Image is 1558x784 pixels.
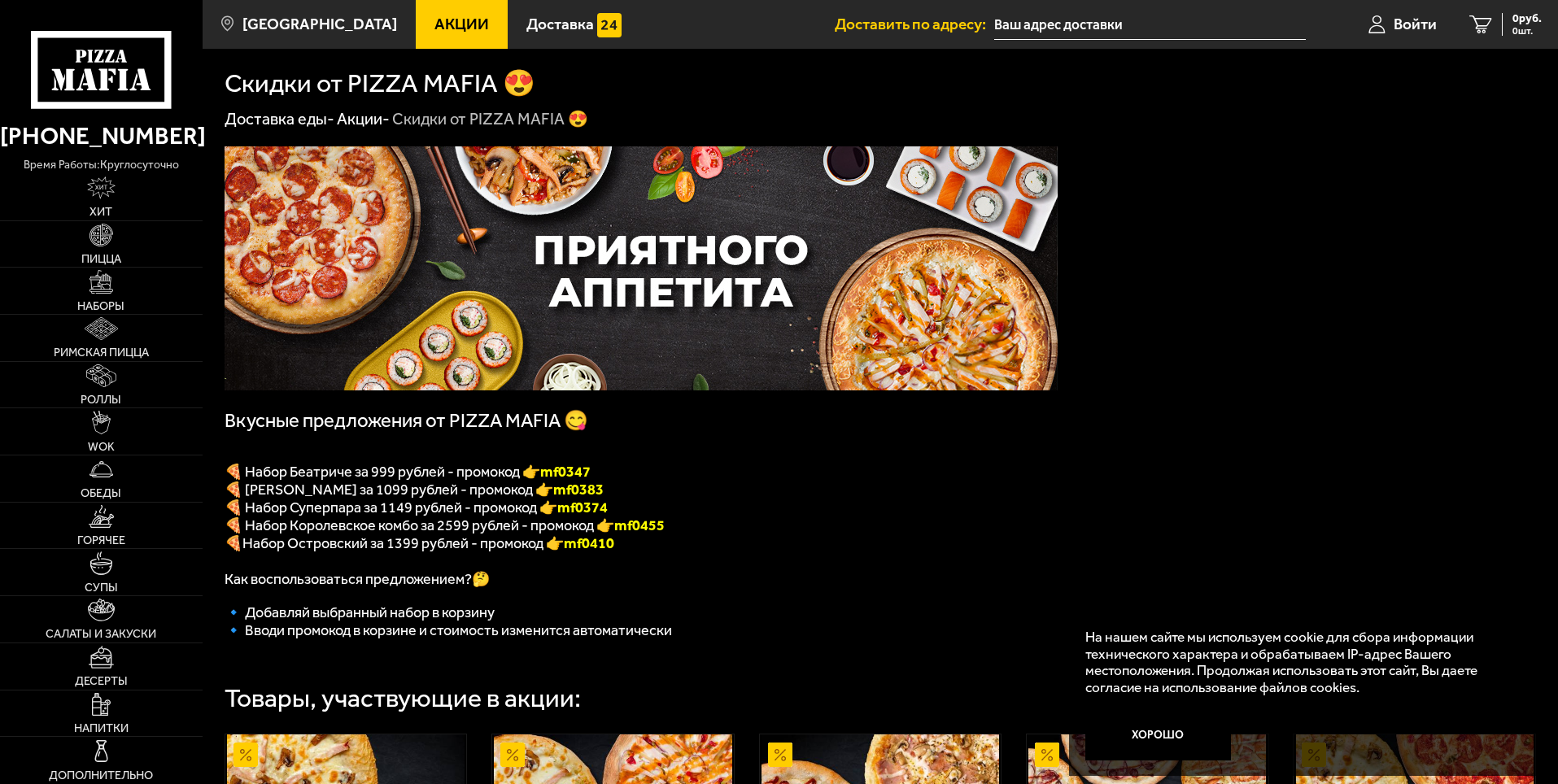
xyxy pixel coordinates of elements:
span: Хит [89,206,112,217]
b: mf0410 [564,534,614,552]
span: Супы [85,581,118,593]
a: Акции- [337,109,390,128]
img: Акционный [1035,743,1059,767]
span: 🍕 Набор Суперпара за 1149 рублей - промокод 👉 [225,499,608,516]
b: mf0347 [540,463,591,481]
span: Напитки [74,722,129,734]
span: 0 шт. [1512,26,1542,36]
span: Пицца [81,253,121,264]
div: Товары, участвующие в акции: [225,686,581,712]
h1: Скидки от PIZZA MAFIA 😍 [225,71,535,97]
span: Десерты [75,675,128,686]
button: Хорошо [1085,712,1232,760]
span: Акции [434,16,489,32]
b: mf0383 [553,481,604,499]
span: [GEOGRAPHIC_DATA] [242,16,397,32]
img: 1024x1024 [225,146,1058,390]
span: Римская пицца [54,346,149,358]
img: Акционный [233,743,258,767]
span: Доставить по адресу: [835,16,994,32]
input: Ваш адрес доставки [994,10,1306,40]
span: 0 руб. [1512,13,1542,24]
span: WOK [88,441,115,452]
img: Акционный [500,743,525,767]
span: Набор Островский за 1399 рублей - промокод 👉 [242,534,614,552]
span: mf0455 [614,516,665,534]
img: 15daf4d41897b9f0e9f617042186c801.svg [597,13,622,37]
font: mf0374 [557,499,608,516]
span: 🍕 [PERSON_NAME] за 1099 рублей - промокод 👉 [225,481,604,499]
span: Обеды [81,487,121,499]
span: 🍕 Набор Королевское комбо за 2599 рублей - промокод 👉 [225,516,614,534]
div: Скидки от PIZZA MAFIA 😍 [392,109,588,130]
span: 🍕 Набор Беатриче за 999 рублей - промокод 👉 [225,463,591,481]
p: На нашем сайте мы используем cookie для сбора информации технического характера и обрабатываем IP... [1085,629,1511,696]
span: Как воспользоваться предложением?🤔 [225,570,490,588]
span: Доставка [526,16,594,32]
font: 🍕 [225,534,242,552]
span: Дополнительно [49,769,153,781]
span: 🔹 Добавляй выбранный набор в корзину [225,603,495,621]
a: Доставка еды- [225,109,334,128]
span: Салаты и закуски [46,628,156,639]
span: Горячее [77,534,125,546]
span: Наборы [77,300,124,311]
span: Роллы [81,394,121,405]
img: Акционный [768,743,792,767]
span: 🔹 Вводи промокод в корзине и стоимость изменится автоматически [225,621,672,639]
span: Вкусные предложения от PIZZA MAFIA 😋 [225,409,588,432]
span: Войти [1394,16,1437,32]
